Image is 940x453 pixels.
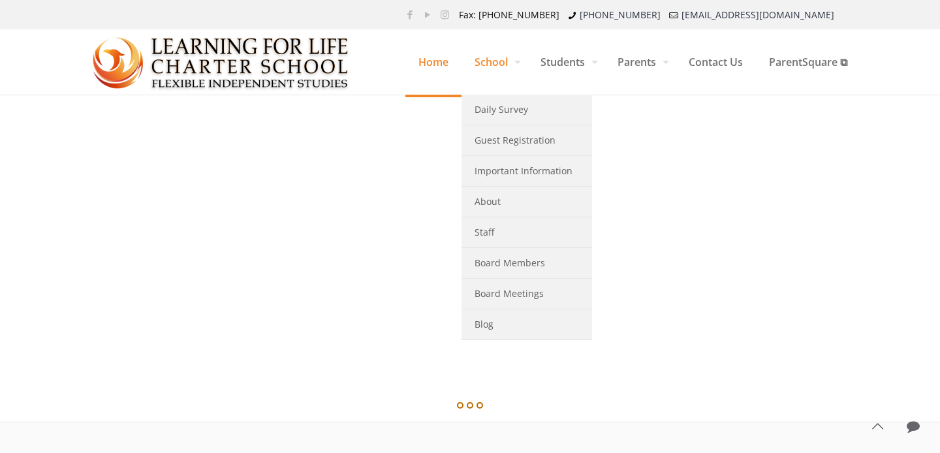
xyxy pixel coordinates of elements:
[403,8,416,21] a: Facebook icon
[475,163,572,180] span: Important Information
[462,217,592,248] a: Staff
[475,285,544,302] span: Board Meetings
[405,42,462,82] span: Home
[604,42,676,82] span: Parents
[475,224,494,241] span: Staff
[93,29,349,95] a: Learning for Life Charter School
[438,8,452,21] a: Instagram icon
[527,42,604,82] span: Students
[527,29,604,95] a: Students
[681,8,834,21] a: [EMAIL_ADDRESS][DOMAIN_NAME]
[756,29,860,95] a: ParentSquare ⧉
[462,29,527,95] a: School
[475,255,545,272] span: Board Members
[475,316,493,333] span: Blog
[106,108,372,123] rs-layer: Welcome to Learning for Life Charter School
[756,42,860,82] span: ParentSquare ⧉
[580,8,661,21] a: [PHONE_NUMBER]
[864,413,891,440] a: Back to top icon
[462,187,592,217] a: About
[475,193,501,210] span: About
[462,248,592,279] a: Board Members
[475,101,528,118] span: Daily Survey
[93,30,349,95] img: Home
[462,156,592,187] a: Important Information
[462,42,527,82] span: School
[566,8,579,21] i: phone
[667,8,680,21] i: mail
[462,309,592,340] a: Blog
[475,132,556,149] span: Guest Registration
[420,8,434,21] a: YouTube icon
[462,279,592,309] a: Board Meetings
[676,29,756,95] a: Contact Us
[676,42,756,82] span: Contact Us
[604,29,676,95] a: Parents
[405,29,462,95] a: Home
[462,95,592,125] a: Daily Survey
[462,125,592,156] a: Guest Registration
